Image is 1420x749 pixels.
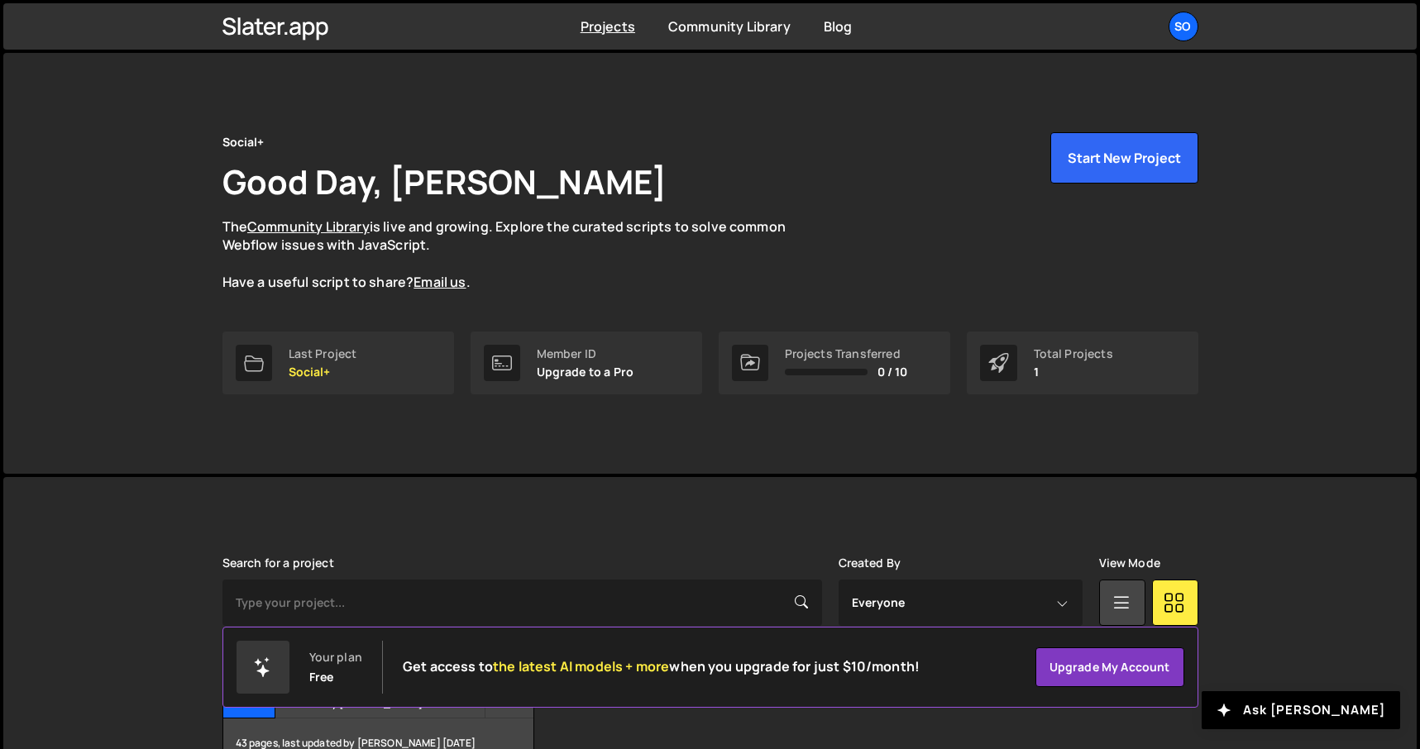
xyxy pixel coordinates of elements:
[222,580,822,626] input: Type your project...
[1035,647,1184,687] a: Upgrade my account
[1099,556,1160,570] label: View Mode
[581,17,635,36] a: Projects
[839,556,901,570] label: Created By
[877,365,908,379] span: 0 / 10
[289,347,357,360] div: Last Project
[414,273,466,291] a: Email us
[309,670,334,684] div: Free
[785,347,908,360] div: Projects Transferred
[309,651,362,664] div: Your plan
[1034,365,1113,379] p: 1
[493,657,669,675] span: the latest AI models + more
[222,217,818,292] p: The is live and growing. Explore the curated scripts to solve common Webflow issues with JavaScri...
[668,17,791,36] a: Community Library
[1169,12,1198,41] a: So
[537,347,634,360] div: Member ID
[222,132,265,152] div: Social+
[284,696,484,710] small: Created by [PERSON_NAME]
[222,556,334,570] label: Search for a project
[537,365,634,379] p: Upgrade to a Pro
[289,365,357,379] p: Social+
[247,217,370,236] a: Community Library
[403,659,920,675] h2: Get access to when you upgrade for just $10/month!
[1202,691,1400,729] button: Ask [PERSON_NAME]
[1050,132,1198,184] button: Start New Project
[1034,347,1113,360] div: Total Projects
[222,159,667,204] h1: Good Day, [PERSON_NAME]
[222,332,454,394] a: Last Project Social+
[824,17,853,36] a: Blog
